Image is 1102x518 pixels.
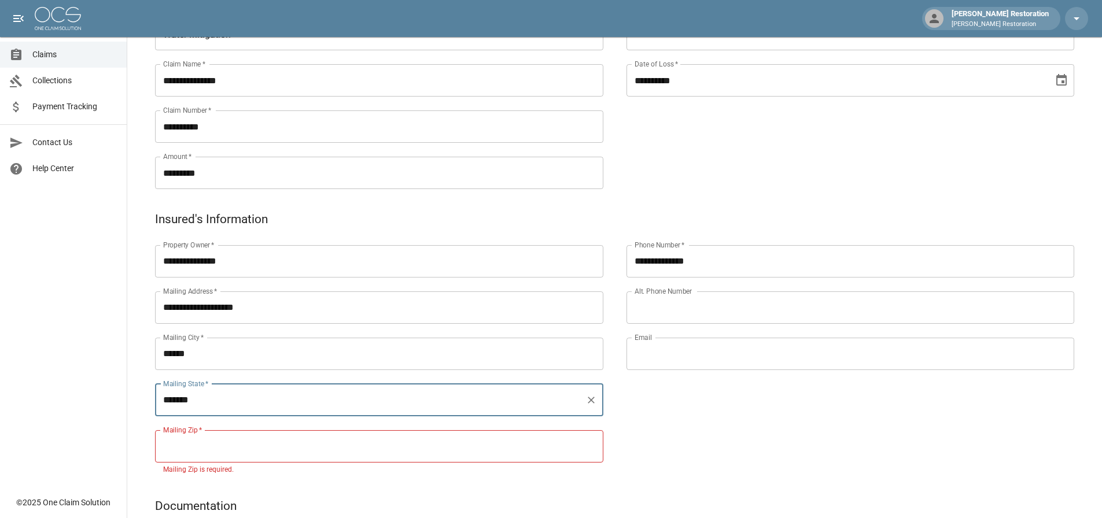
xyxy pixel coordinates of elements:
label: Date of Loss [635,59,678,69]
span: Collections [32,75,117,87]
label: Mailing State [163,379,208,388]
label: Phone Number [635,240,684,250]
div: [PERSON_NAME] Restoration [947,8,1053,29]
button: Choose date, selected date is Aug 20, 2025 [1050,69,1073,92]
button: Clear [583,392,599,408]
label: Amount [163,151,192,161]
p: [PERSON_NAME] Restoration [952,20,1049,29]
label: Claim Number [163,105,211,115]
span: Contact Us [32,136,117,149]
label: Email [635,332,652,342]
p: Mailing Zip is required. [163,464,595,476]
label: Mailing Zip [163,425,202,435]
button: open drawer [7,7,30,30]
label: Property Owner [163,240,215,250]
span: Payment Tracking [32,101,117,113]
label: Mailing Address [163,286,217,296]
div: © 2025 One Claim Solution [16,497,110,508]
label: Alt. Phone Number [635,286,692,296]
img: ocs-logo-white-transparent.png [35,7,81,30]
label: Mailing City [163,332,204,342]
label: Claim Name [163,59,205,69]
span: Claims [32,49,117,61]
span: Help Center [32,162,117,175]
